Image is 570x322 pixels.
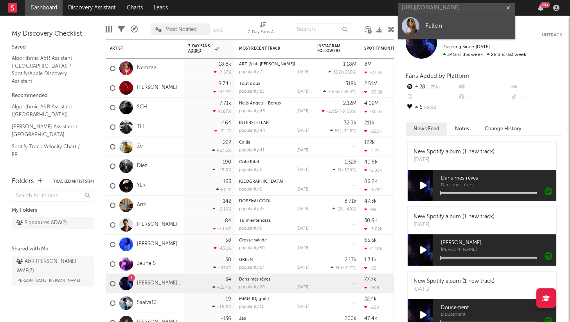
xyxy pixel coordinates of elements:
div: 2.12M [343,101,356,106]
div: A&R [PERSON_NAME] WMF ( 7 ) [16,257,87,276]
div: +2.16 % [212,207,231,212]
div: -30.5k [364,90,382,95]
div: -30.6 % [213,226,231,231]
div: Signatures ADA ( 2 ) [16,218,67,228]
div: 34 [225,277,231,282]
div: 18.8k [219,62,231,67]
div: 7-Day Fans Added (7-Day Fans Added) [248,20,279,39]
div: -- [510,92,562,103]
div: GREEN [239,258,309,262]
div: ( ) [331,265,356,270]
span: 302 [333,70,341,75]
div: 19 [226,297,231,302]
a: Tu m'entendras [239,219,271,223]
div: -6.09k [364,187,383,192]
div: Hells Angels - Bonus [239,101,309,106]
div: 6 [406,103,458,113]
span: 28 [337,207,342,212]
span: Doucement [441,313,556,317]
span: -50 % [423,106,436,110]
div: Caille [239,140,309,145]
div: Edit Columns [106,20,112,39]
a: Jeu [239,317,246,321]
span: Dans mes rêves [441,183,556,188]
a: Grosse salade [239,238,267,243]
div: -22.5k [364,129,382,134]
div: [DATE] [297,207,309,211]
button: Untrack [542,31,562,39]
span: 2 [338,168,340,173]
a: Spotify Track Velocity Chart / FR [12,142,86,158]
button: Change History [477,122,529,135]
div: ART (feat. Latto) [239,62,309,67]
span: Doucement [441,303,556,313]
div: +21.4 % [212,285,231,290]
div: Fallon [425,21,511,31]
div: MMM (Djiguili) [239,297,309,301]
span: +327 % [342,266,355,270]
div: Artist [110,46,169,51]
div: My Folders [12,206,94,215]
div: ( ) [330,128,356,133]
input: Search for artists [398,3,515,13]
div: 99 + [540,2,550,8]
div: Filters [118,20,125,39]
div: 464 [222,121,231,126]
div: Instagram Followers [317,44,345,53]
div: popularity: 43 [239,109,265,113]
span: -2.85k [327,110,340,114]
div: popularity: 71 [239,70,264,74]
span: [PERSON_NAME] [PERSON_NAME] [16,276,80,285]
div: +27.6 % [212,148,231,153]
a: Côté Rital [239,160,259,164]
div: [DATE] [297,129,309,133]
div: -2.72k [364,148,382,153]
div: 8.74k [218,81,231,86]
div: [DATE] [297,266,309,270]
div: Côté Rital [239,160,309,164]
a: [PERSON_NAME] [137,221,177,228]
div: -- [510,82,562,92]
div: +15.8 % [212,167,231,173]
span: +255 % [342,70,355,75]
a: Caille [239,140,250,145]
div: ( ) [332,207,356,212]
a: [PERSON_NAME]'s [137,280,181,287]
div: 2.51M [364,81,378,86]
div: Tu m'entendras [239,219,309,223]
div: Rotterdam [239,180,309,184]
div: [DATE] [297,109,309,113]
div: 22.4k [364,297,377,302]
span: Fans Added by Platform [406,73,469,79]
a: ART (feat. [PERSON_NAME]) [239,62,295,67]
span: -9.08 % [341,110,355,114]
div: ( ) [333,167,356,173]
div: ( ) [323,89,356,94]
div: 47.4k [364,316,377,321]
span: +75 % [425,85,440,90]
a: YLR [137,182,146,189]
div: 2.17k [345,257,356,263]
a: Zé [137,143,143,150]
div: [DATE] [297,90,309,94]
div: ( ) [322,109,356,114]
div: Jeu [239,317,309,321]
button: Save [213,28,223,32]
a: Artel [137,202,147,209]
div: 1.52k [345,160,356,165]
div: [DATE] [297,227,309,231]
div: -208 [364,305,379,310]
a: TH [137,124,144,130]
div: Saved [12,43,94,52]
div: Shared with Me [12,245,94,254]
div: [DATE] [414,156,494,164]
button: Tracked Artists(14) [53,180,94,183]
div: Dans mes rêves [239,277,309,282]
div: 77.7k [364,277,376,282]
div: 86.2k [364,179,377,184]
div: 30.6k [364,218,377,223]
div: -904 [364,285,379,290]
div: -43.1 % [214,246,231,251]
div: popularity: 17 [239,266,264,270]
span: 50 [336,266,341,270]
